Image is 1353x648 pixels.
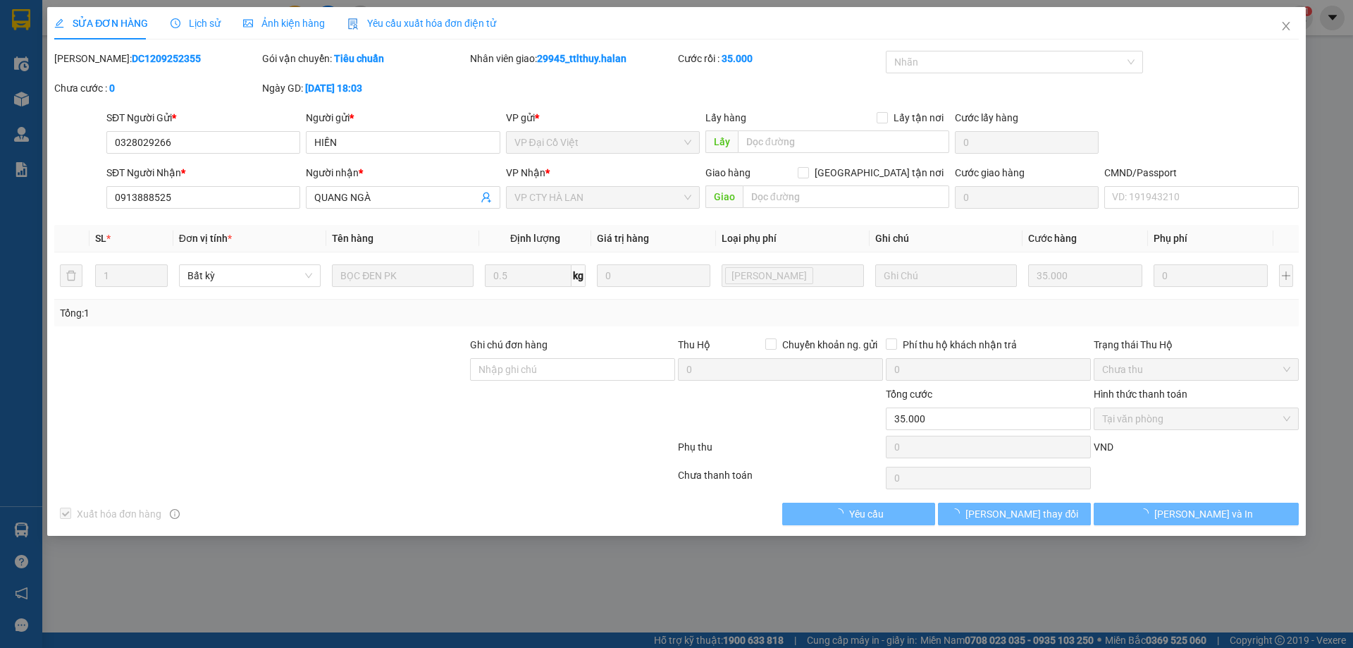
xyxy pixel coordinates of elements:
div: Chưa thanh toán [676,467,884,492]
div: Trạng thái Thu Hộ [1094,337,1299,353]
label: Cước lấy hàng [955,112,1018,123]
span: Xuất hóa đơn hàng [71,506,167,522]
span: Lấy hàng [705,112,746,123]
span: Yêu cầu [849,506,884,522]
span: close [1280,20,1292,32]
span: Lịch sử [171,18,221,29]
span: Giao hàng [705,167,750,178]
span: loading [834,508,849,518]
input: VD: Bàn, Ghế [332,264,474,287]
span: Yêu cầu xuất hóa đơn điện tử [347,18,496,29]
input: Dọc đường [738,130,949,153]
span: SỬA ĐƠN HÀNG [54,18,148,29]
span: loading [1139,508,1154,518]
b: [DATE] 18:03 [305,82,362,94]
div: [PERSON_NAME]: [54,51,259,66]
div: Người gửi [306,110,500,126]
button: delete [60,264,82,287]
span: SL [95,233,106,244]
th: Loại phụ phí [716,225,869,252]
span: Định lượng [510,233,560,244]
span: Ảnh kiện hàng [243,18,325,29]
span: [PERSON_NAME] [731,268,807,283]
span: Thu Hộ [678,339,710,350]
span: Đơn vị tính [179,233,232,244]
b: 29945_ttlthuy.halan [537,53,626,64]
span: clock-circle [171,18,180,28]
span: Giao [705,185,743,208]
span: Lưu kho [725,267,813,284]
span: edit [54,18,64,28]
span: loading [950,508,965,518]
div: Ngày GD: [262,80,467,96]
button: plus [1279,264,1293,287]
span: picture [243,18,253,28]
span: Chưa thu [1102,359,1290,380]
b: 0 [109,82,115,94]
div: SĐT Người Gửi [106,110,300,126]
input: Cước lấy hàng [955,131,1099,154]
label: Ghi chú đơn hàng [470,339,548,350]
button: [PERSON_NAME] thay đổi [938,503,1091,525]
span: Phí thu hộ khách nhận trả [897,337,1023,353]
div: Cước rồi : [678,51,883,66]
span: user-add [481,192,492,203]
img: icon [347,18,359,30]
span: Tổng cước [886,389,932,400]
input: Ghi chú đơn hàng [470,358,675,381]
div: Người nhận [306,165,500,181]
span: Phụ phí [1154,233,1187,244]
th: Ghi chú [870,225,1023,252]
span: kg [572,264,586,287]
span: [PERSON_NAME] thay đổi [965,506,1078,522]
b: DC1209252355 [132,53,201,64]
span: Tên hàng [332,233,373,244]
span: VP Đại Cồ Việt [514,132,691,153]
b: Tiêu chuẩn [334,53,384,64]
span: [PERSON_NAME] và In [1154,506,1253,522]
span: VP CTY HÀ LAN [514,187,691,208]
input: Dọc đường [743,185,949,208]
span: Cước hàng [1028,233,1077,244]
input: Cước giao hàng [955,186,1099,209]
span: Lấy tận nơi [888,110,949,126]
span: info-circle [170,509,180,519]
div: SĐT Người Nhận [106,165,300,181]
input: 0 [597,264,711,287]
div: Chưa cước : [54,80,259,96]
label: Cước giao hàng [955,167,1025,178]
span: Tại văn phòng [1102,408,1290,429]
label: Hình thức thanh toán [1094,389,1187,400]
input: Ghi Chú [875,264,1017,287]
input: 0 [1028,264,1142,287]
b: 35.000 [722,53,753,64]
div: CMND/Passport [1104,165,1298,181]
div: Phụ thu [676,439,884,464]
div: Tổng: 1 [60,305,522,321]
span: Bất kỳ [187,265,312,286]
div: Gói vận chuyển: [262,51,467,66]
span: VND [1094,441,1113,453]
div: VP gửi [506,110,700,126]
span: Chuyển khoản ng. gửi [777,337,883,353]
button: Close [1266,7,1306,47]
button: [PERSON_NAME] và In [1094,503,1299,525]
span: VP Nhận [506,167,545,178]
div: Nhân viên giao: [470,51,675,66]
span: Lấy [705,130,738,153]
span: Giá trị hàng [597,233,649,244]
span: [GEOGRAPHIC_DATA] tận nơi [809,165,949,181]
button: Yêu cầu [782,503,935,525]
